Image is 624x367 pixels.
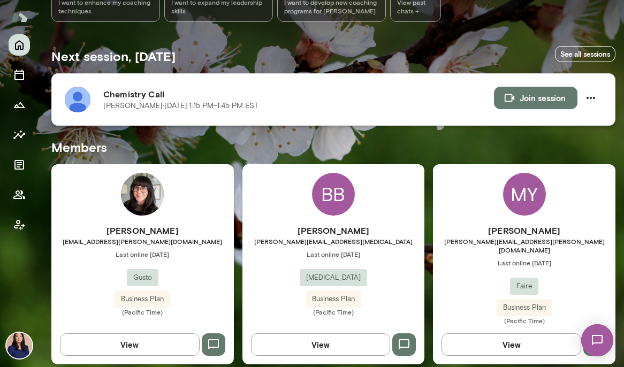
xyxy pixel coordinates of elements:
button: Home [9,34,30,56]
h5: Next session, [DATE] [51,48,176,65]
button: Members [9,184,30,205]
button: Growth Plan [9,94,30,116]
button: View [442,333,581,356]
span: Last online [DATE] [433,258,615,267]
h6: Chemistry Call [103,88,494,101]
span: Gusto [127,272,158,283]
button: Sessions [9,64,30,86]
span: [PERSON_NAME][EMAIL_ADDRESS][MEDICAL_DATA] [242,237,425,246]
span: (Pacific Time) [51,308,234,316]
button: View [60,333,200,356]
a: See all sessions [555,46,615,63]
span: Business Plan [115,294,170,304]
span: Business Plan [497,302,552,313]
span: [EMAIL_ADDRESS][PERSON_NAME][DOMAIN_NAME] [51,237,234,246]
span: Business Plan [306,294,361,304]
div: BB [312,173,355,216]
button: Join session [494,87,577,109]
span: Last online [DATE] [51,250,234,258]
img: Jadyn Aguilar [121,173,164,216]
button: Client app [9,214,30,235]
p: [PERSON_NAME] · [DATE] · 1:15 PM-1:45 PM EST [103,101,258,111]
span: (Pacific Time) [242,308,425,316]
span: [MEDICAL_DATA] [300,272,367,283]
h6: [PERSON_NAME] [433,224,615,237]
button: Insights [9,124,30,146]
img: Leah Kim [6,333,32,358]
img: Mento [11,7,28,27]
div: MY [503,173,546,216]
button: View [251,333,391,356]
span: (Pacific Time) [433,316,615,325]
h6: [PERSON_NAME] [51,224,234,237]
button: Documents [9,154,30,175]
span: Faire [510,281,538,292]
h6: [PERSON_NAME] [242,224,425,237]
span: Last online [DATE] [242,250,425,258]
span: [PERSON_NAME][EMAIL_ADDRESS][PERSON_NAME][DOMAIN_NAME] [433,237,615,254]
h5: Members [51,139,615,156]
